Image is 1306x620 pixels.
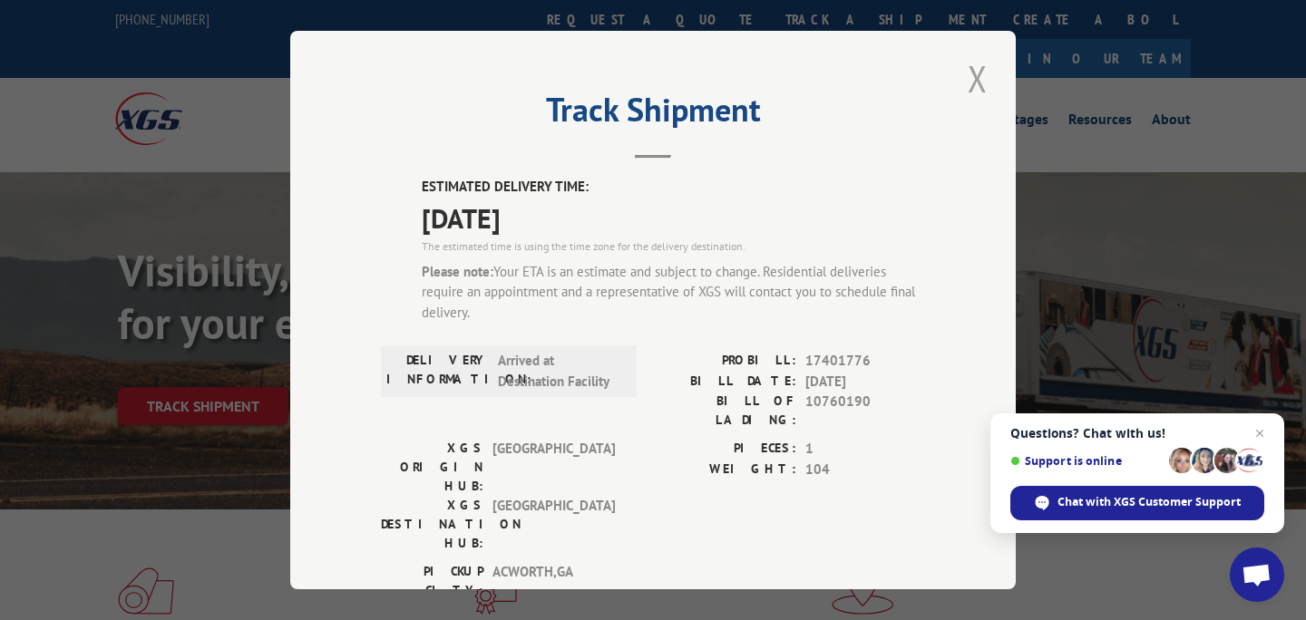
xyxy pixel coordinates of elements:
[1057,494,1241,510] span: Chat with XGS Customer Support
[492,562,615,600] span: ACWORTH , GA
[653,392,796,430] label: BILL OF LADING:
[962,53,993,103] button: Close modal
[422,263,493,280] strong: Please note:
[381,97,925,131] h2: Track Shipment
[381,562,483,600] label: PICKUP CITY:
[805,372,925,392] span: [DATE]
[422,198,925,238] span: [DATE]
[381,439,483,496] label: XGS ORIGIN HUB:
[1010,426,1264,441] span: Questions? Chat with us!
[805,351,925,372] span: 17401776
[422,262,925,324] div: Your ETA is an estimate and subject to change. Residential deliveries require an appointment and ...
[1010,454,1163,468] span: Support is online
[386,351,489,392] label: DELIVERY INFORMATION:
[492,439,615,496] span: [GEOGRAPHIC_DATA]
[498,351,620,392] span: Arrived at Destination Facility
[422,177,925,198] label: ESTIMATED DELIVERY TIME:
[653,372,796,392] label: BILL DATE:
[653,439,796,460] label: PIECES:
[805,460,925,480] span: 104
[1230,547,1284,602] a: Open chat
[653,351,796,372] label: PROBILL:
[805,392,925,430] span: 10760190
[422,238,925,255] div: The estimated time is using the time zone for the delivery destination.
[653,460,796,480] label: WEIGHT:
[381,496,483,553] label: XGS DESTINATION HUB:
[805,439,925,460] span: 1
[492,496,615,553] span: [GEOGRAPHIC_DATA]
[1010,486,1264,520] span: Chat with XGS Customer Support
